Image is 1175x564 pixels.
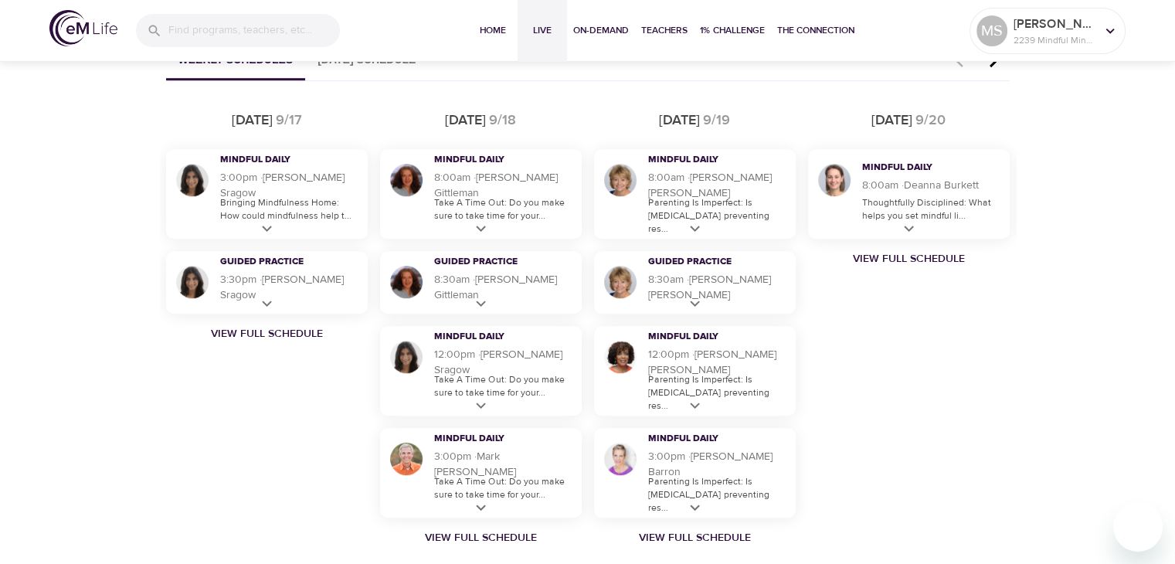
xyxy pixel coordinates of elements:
[1113,502,1163,552] iframe: Button to launch messaging window
[648,475,788,515] p: Parenting Is Imperfect: Is [MEDICAL_DATA] preventing res...
[602,440,639,477] img: Kelly Barron
[648,347,788,378] h5: 12:00pm · [PERSON_NAME] [PERSON_NAME]
[602,161,639,199] img: Lisa Wickham
[1014,33,1095,47] p: 2239 Mindful Minutes
[434,433,554,446] h3: Mindful Daily
[659,110,700,131] div: [DATE]
[434,449,574,480] h5: 3:00pm · Mark [PERSON_NAME]
[648,449,788,480] h5: 3:00pm · [PERSON_NAME] Barron
[915,110,946,131] div: 9/20
[388,338,425,375] img: Lara Sragow
[434,256,554,269] h3: Guided Practice
[648,433,768,446] h3: Mindful Daily
[232,110,273,131] div: [DATE]
[802,251,1016,267] a: View Full Schedule
[862,196,1002,223] p: Thoughtfully Disciplined: What helps you set mindful li...
[602,263,639,301] img: Lisa Wickham
[573,22,629,39] span: On-Demand
[434,196,574,223] p: Take A Time Out: Do you make sure to take time for your...
[474,22,511,39] span: Home
[160,326,374,341] a: View Full Schedule
[862,161,982,175] h3: Mindful Daily
[434,475,574,501] p: Take A Time Out: Do you make sure to take time for your...
[434,331,554,344] h3: Mindful Daily
[220,154,340,167] h3: Mindful Daily
[648,373,788,413] p: Parenting Is Imperfect: Is [MEDICAL_DATA] preventing res...
[1014,15,1095,33] p: [PERSON_NAME]
[220,170,360,201] h5: 3:00pm · [PERSON_NAME] Sragow
[648,196,788,236] p: Parenting Is Imperfect: Is [MEDICAL_DATA] preventing res...
[174,161,211,199] img: Lara Sragow
[976,15,1007,46] div: MS
[524,22,561,39] span: Live
[49,10,117,46] img: logo
[276,110,302,131] div: 9/17
[434,347,574,378] h5: 12:00pm · [PERSON_NAME] Sragow
[700,22,765,39] span: 1% Challenge
[648,272,788,303] h5: 8:30am · [PERSON_NAME] [PERSON_NAME]
[588,530,802,545] a: View Full Schedule
[648,170,788,201] h5: 8:00am · [PERSON_NAME] [PERSON_NAME]
[641,22,688,39] span: Teachers
[388,263,425,301] img: Cindy Gittleman
[648,331,768,344] h3: Mindful Daily
[434,154,554,167] h3: Mindful Daily
[777,22,854,39] span: The Connection
[434,272,574,303] h5: 8:30am · [PERSON_NAME] Gittleman
[388,161,425,199] img: Cindy Gittleman
[703,110,730,131] div: 9/19
[220,256,340,269] h3: Guided Practice
[434,373,574,399] p: Take A Time Out: Do you make sure to take time for your...
[489,110,516,131] div: 9/18
[871,110,912,131] div: [DATE]
[220,272,360,303] h5: 3:30pm · [PERSON_NAME] Sragow
[816,161,853,199] img: Deanna Burkett
[602,338,639,375] img: Janet Alston Jackson
[174,263,211,301] img: Lara Sragow
[445,110,486,131] div: [DATE]
[434,170,574,201] h5: 8:00am · [PERSON_NAME] Gittleman
[648,256,768,269] h3: Guided Practice
[374,530,588,545] a: View Full Schedule
[168,14,340,47] input: Find programs, teachers, etc...
[220,196,360,223] p: Bringing Mindfulness Home: How could mindfulness help t...
[862,178,1002,193] h5: 8:00am · Deanna Burkett
[648,154,768,167] h3: Mindful Daily
[388,440,425,477] img: Mark Pirtle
